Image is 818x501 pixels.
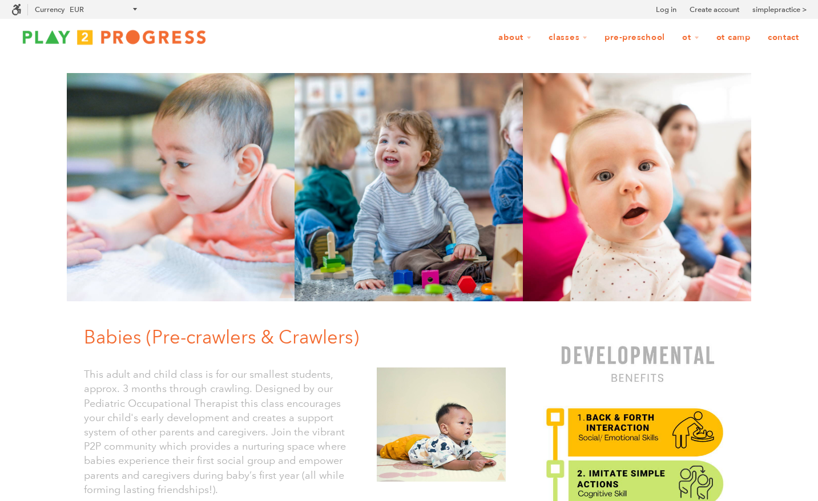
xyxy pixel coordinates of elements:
a: OT [675,27,707,49]
a: Classes [541,27,595,49]
label: Currency [35,5,65,14]
a: Log in [656,4,676,15]
a: simplepractice > [752,4,807,15]
font: This adult and child class is for our smallest students, approx. 3 months through crawling. Desig... [84,368,346,496]
img: Play2Progress logo [11,26,217,49]
h1: Babies (Pre-crawlers & Crawlers) [84,324,515,350]
a: About [491,27,539,49]
a: Pre-Preschool [597,27,672,49]
a: OT Camp [709,27,758,49]
a: Create account [690,4,739,15]
a: Contact [760,27,807,49]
